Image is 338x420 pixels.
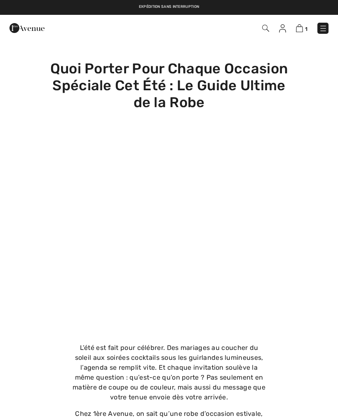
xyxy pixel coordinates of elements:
img: Recherche [262,25,269,32]
img: Menu [319,24,327,33]
img: 1ère Avenue [9,20,45,36]
img: Panier d'achat [296,24,303,32]
p: L’été est fait pour célébrer. Des mariages au coucher du soleil aux soirées cocktails sous les gu... [71,343,267,402]
h1: Quoi Porter Pour Chaque Occasion Spéciale Cet Été : Le Guide Ultime de la Robe [42,60,296,111]
a: 1ère Avenue [9,23,45,31]
span: 1 [305,26,307,32]
img: Mes infos [279,24,286,33]
a: 1 [296,23,307,33]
